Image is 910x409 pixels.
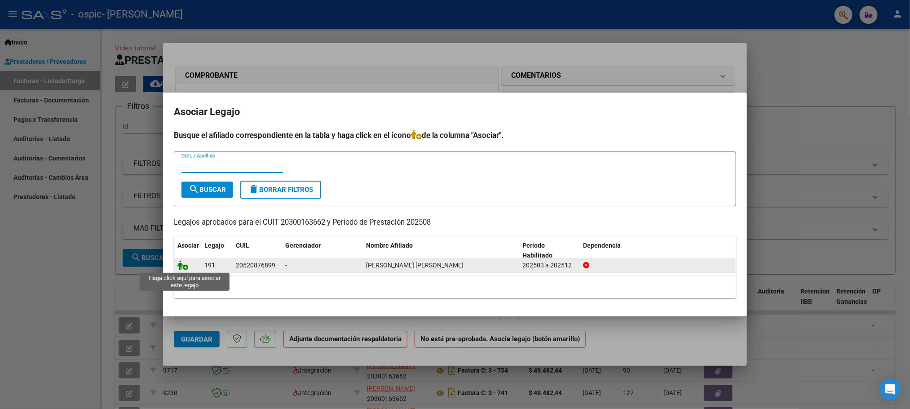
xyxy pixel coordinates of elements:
div: 20520876899 [236,260,275,271]
mat-icon: search [189,184,199,195]
span: Nombre Afiliado [366,242,413,249]
datatable-header-cell: Gerenciador [282,236,362,266]
p: Legajos aprobados para el CUIT 20300163662 y Período de Prestación 202508 [174,217,736,228]
div: Open Intercom Messenger [879,378,901,400]
h2: Asociar Legajo [174,103,736,120]
datatable-header-cell: Asociar [174,236,201,266]
span: Buscar [189,186,226,194]
div: 1 registros [174,276,736,298]
datatable-header-cell: Periodo Habilitado [519,236,579,266]
h4: Busque el afiliado correspondiente en la tabla y haga click en el ícono de la columna "Asociar". [174,129,736,141]
span: Gerenciador [285,242,321,249]
span: Legajo [204,242,224,249]
span: Borrar Filtros [248,186,313,194]
span: Asociar [177,242,199,249]
datatable-header-cell: CUIL [232,236,282,266]
span: CUIL [236,242,249,249]
div: 202503 a 202512 [522,260,576,271]
button: Borrar Filtros [240,181,321,199]
datatable-header-cell: Nombre Afiliado [362,236,519,266]
span: BARRIONUEVO BOTTI THIAGO NICOLAS [366,262,464,269]
span: 191 [204,262,215,269]
mat-icon: delete [248,184,259,195]
button: Buscar [181,182,233,198]
span: Periodo Habilitado [522,242,552,259]
span: - [285,262,287,269]
datatable-header-cell: Dependencia [579,236,736,266]
datatable-header-cell: Legajo [201,236,232,266]
span: Dependencia [583,242,621,249]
